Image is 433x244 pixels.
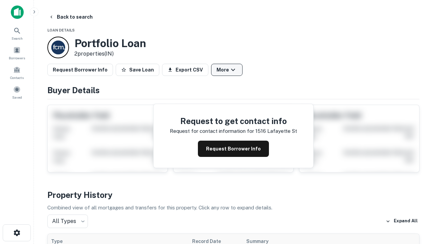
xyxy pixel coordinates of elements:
button: Export CSV [162,64,208,76]
span: Loan Details [47,28,75,32]
button: Request Borrower Info [47,64,113,76]
div: All Types [47,215,88,228]
a: Borrowers [2,44,32,62]
button: Expand All [384,216,419,226]
p: Combined view of all mortgages and transfers for this property. Click any row to expand details. [47,204,419,212]
p: 1516 lafayette st [255,127,297,135]
h4: Request to get contact info [170,115,297,127]
span: Contacts [10,75,24,80]
iframe: Chat Widget [399,190,433,222]
span: Search [12,36,23,41]
a: Saved [2,83,32,101]
p: 2 properties (IN) [74,50,146,58]
button: More [211,64,243,76]
button: Back to search [46,11,95,23]
h4: Buyer Details [47,84,419,96]
span: Borrowers [9,55,25,61]
button: Save Loan [116,64,159,76]
h3: Portfolio Loan [74,37,146,50]
span: Saved [12,95,22,100]
a: Search [2,24,32,42]
h4: Property History [47,189,419,201]
p: Request for contact information for [170,127,254,135]
a: Contacts [2,63,32,82]
img: capitalize-icon.png [11,5,24,19]
button: Request Borrower Info [198,141,269,157]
